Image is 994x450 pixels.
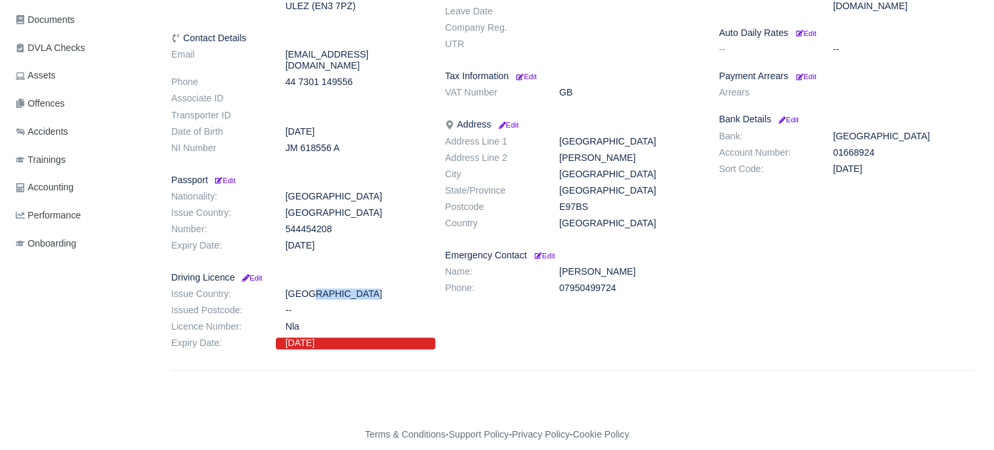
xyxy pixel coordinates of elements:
iframe: Chat Widget [929,387,994,450]
dt: NI Number [161,143,276,154]
dt: Issue Country: [161,207,276,218]
h6: Tax Information [445,71,699,82]
a: Privacy Policy [512,429,570,440]
dt: Country [435,218,550,229]
h6: Bank Details [719,114,973,125]
dt: Name: [435,266,550,277]
dt: Licence Number: [161,321,276,332]
small: Edit [776,116,799,124]
dd: [PERSON_NAME] [550,152,709,164]
dd: GB [550,87,709,98]
a: Accounting [10,175,156,200]
dd: -- [823,44,983,55]
span: Documents [16,12,75,27]
dd: [GEOGRAPHIC_DATA] [550,169,709,180]
a: Edit [496,119,518,130]
h6: Driving Licence [171,272,425,283]
dd: [GEOGRAPHIC_DATA] [550,185,709,196]
dt: Postcode [435,201,550,213]
dt: Number: [161,224,276,235]
dt: Associate ID [161,93,276,104]
span: Onboarding [16,236,76,251]
span: DVLA Checks [16,41,85,56]
dd: [GEOGRAPHIC_DATA] [823,131,983,142]
a: Edit [240,272,262,283]
dt: Company Reg. [435,22,550,33]
a: Trainings [10,147,156,173]
dd: [DATE] [276,337,435,349]
a: Edit [532,250,555,260]
a: Terms & Conditions [365,429,445,440]
dt: Date of Birth [161,126,276,137]
small: Edit [796,73,816,80]
h6: Emergency Contact [445,250,699,261]
dd: [EMAIL_ADDRESS][DOMAIN_NAME] [276,49,435,71]
dd: [PERSON_NAME] [550,266,709,277]
dt: State/Province [435,185,550,196]
dt: Sort Code: [709,164,823,175]
a: Onboarding [10,231,156,256]
dd: [GEOGRAPHIC_DATA] [550,218,709,229]
dt: UTR [435,39,550,50]
h6: Payment Arrears [719,71,973,82]
div: - - - [125,427,870,442]
dt: Nationality: [161,191,276,202]
dd: -- [276,305,435,316]
span: Assets [16,68,56,83]
dt: -- [709,44,823,55]
span: Trainings [16,152,65,167]
a: Edit [776,114,799,124]
dd: 544454208 [276,224,435,235]
dd: Nla [276,321,435,332]
dd: JM 618556 A [276,143,435,154]
dt: Transporter ID [161,110,276,121]
dd: [GEOGRAPHIC_DATA] [550,136,709,147]
a: Edit [793,27,816,38]
a: Offences [10,91,156,116]
dt: Email [161,49,276,71]
span: Accounting [16,180,74,195]
h6: Contact Details [171,33,425,44]
dd: [GEOGRAPHIC_DATA] [276,191,435,202]
dd: E97BS [550,201,709,213]
a: Support Policy [449,429,509,440]
dt: Leave Date [435,6,550,17]
dd: 01668924 [823,147,983,158]
a: Assets [10,63,156,88]
dt: VAT Number [435,87,550,98]
span: Offences [16,96,65,111]
dt: Issued Postcode: [161,305,276,316]
dt: Arrears [709,87,823,98]
a: Edit [213,175,235,185]
a: Cookie Policy [572,429,629,440]
a: Edit [514,71,537,81]
dt: Bank: [709,131,823,142]
small: Edit [796,29,816,37]
small: Edit [240,274,262,282]
h6: Auto Daily Rates [719,27,973,39]
a: Documents [10,7,156,33]
a: Edit [793,71,816,81]
dt: Issue Country: [161,288,276,300]
dt: Phone: [435,283,550,294]
dd: 44 7301 149556 [276,77,435,88]
dd: [DATE] [276,240,435,251]
span: Performance [16,208,81,223]
dt: Account Number: [709,147,823,158]
small: Edit [496,121,518,129]
a: Performance [10,203,156,228]
dd: [GEOGRAPHIC_DATA] [276,207,435,218]
dt: Phone [161,77,276,88]
dd: [GEOGRAPHIC_DATA] [276,288,435,300]
small: Edit [516,73,537,80]
dd: [DATE] [823,164,983,175]
h6: Address [445,119,699,130]
dt: Expiry Date: [161,240,276,251]
dt: Address Line 2 [435,152,550,164]
dt: City [435,169,550,180]
small: Edit [213,177,235,184]
h6: Passport [171,175,425,186]
small: Edit [535,252,555,260]
a: DVLA Checks [10,35,156,61]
